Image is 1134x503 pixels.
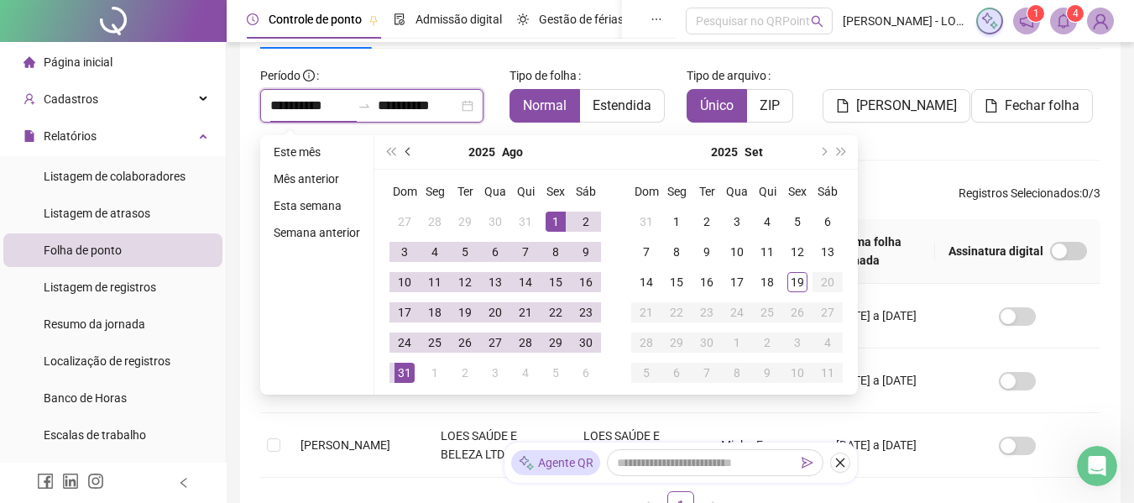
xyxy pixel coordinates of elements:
[722,176,752,207] th: Qua
[44,428,146,442] span: Escalas de trabalho
[782,297,813,327] td: 2025-09-26
[455,333,475,353] div: 26
[722,297,752,327] td: 2025-09-24
[722,207,752,237] td: 2025-09-03
[692,207,722,237] td: 2025-09-02
[546,333,566,353] div: 29
[697,363,717,383] div: 7
[959,186,1079,200] span: Registros Selecionados
[455,242,475,262] div: 5
[510,267,541,297] td: 2025-08-14
[425,333,445,353] div: 25
[450,267,480,297] td: 2025-08-12
[636,333,656,353] div: 28
[666,363,687,383] div: 6
[267,169,367,189] li: Mês anterior
[782,237,813,267] td: 2025-09-12
[450,297,480,327] td: 2025-08-19
[692,237,722,267] td: 2025-09-09
[480,327,510,358] td: 2025-08-27
[420,237,450,267] td: 2025-08-04
[541,207,571,237] td: 2025-08-01
[425,363,445,383] div: 1
[1033,8,1039,19] span: 1
[787,212,807,232] div: 5
[631,237,661,267] td: 2025-09-07
[813,207,843,237] td: 2025-09-06
[420,297,450,327] td: 2025-08-18
[818,212,838,232] div: 6
[450,237,480,267] td: 2025-08-05
[818,242,838,262] div: 13
[510,176,541,207] th: Qui
[813,327,843,358] td: 2025-10-04
[661,207,692,237] td: 2025-09-01
[576,272,596,292] div: 16
[541,237,571,267] td: 2025-08-08
[44,244,122,257] span: Folha de ponto
[1019,13,1034,29] span: notification
[571,267,601,297] td: 2025-08-16
[661,358,692,388] td: 2025-10-06
[480,297,510,327] td: 2025-08-20
[692,327,722,358] td: 2025-09-30
[485,212,505,232] div: 30
[389,237,420,267] td: 2025-08-03
[745,135,763,169] button: month panel
[813,267,843,297] td: 2025-09-20
[757,302,777,322] div: 25
[752,207,782,237] td: 2025-09-04
[425,302,445,322] div: 18
[636,242,656,262] div: 7
[752,327,782,358] td: 2025-10-02
[267,196,367,216] li: Esta semana
[395,302,415,322] div: 17
[44,92,98,106] span: Cadastros
[823,284,935,348] td: [DATE] a [DATE]
[450,207,480,237] td: 2025-07-29
[757,363,777,383] div: 9
[510,327,541,358] td: 2025-08-28
[811,15,823,28] span: search
[455,363,475,383] div: 2
[300,438,390,452] span: [PERSON_NAME]
[1067,5,1084,22] sup: 4
[661,267,692,297] td: 2025-09-15
[727,363,747,383] div: 8
[631,176,661,207] th: Dom
[24,93,35,105] span: user-add
[420,176,450,207] th: Seg
[666,333,687,353] div: 29
[666,272,687,292] div: 15
[480,207,510,237] td: 2025-07-30
[813,135,832,169] button: next-year
[389,297,420,327] td: 2025-08-17
[722,358,752,388] td: 2025-10-08
[427,413,569,478] td: LOES SAÚDE E BELEZA LTDA
[389,358,420,388] td: 2025-08-31
[782,176,813,207] th: Sex
[269,13,362,26] span: Controle de ponto
[510,237,541,267] td: 2025-08-07
[631,297,661,327] td: 2025-09-21
[395,333,415,353] div: 24
[425,212,445,232] div: 28
[757,272,777,292] div: 18
[389,176,420,207] th: Dom
[1027,5,1044,22] sup: 1
[692,297,722,327] td: 2025-09-23
[389,267,420,297] td: 2025-08-10
[631,358,661,388] td: 2025-10-05
[697,333,717,353] div: 30
[727,272,747,292] div: 17
[697,302,717,322] div: 23
[571,327,601,358] td: 2025-08-30
[980,12,999,30] img: sparkle-icon.fc2bf0ac1784a2077858766a79e2daf3.svg
[782,358,813,388] td: 2025-10-10
[818,333,838,353] div: 4
[523,97,567,113] span: Normal
[818,272,838,292] div: 20
[823,89,970,123] button: [PERSON_NAME]
[485,242,505,262] div: 6
[802,457,813,469] span: send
